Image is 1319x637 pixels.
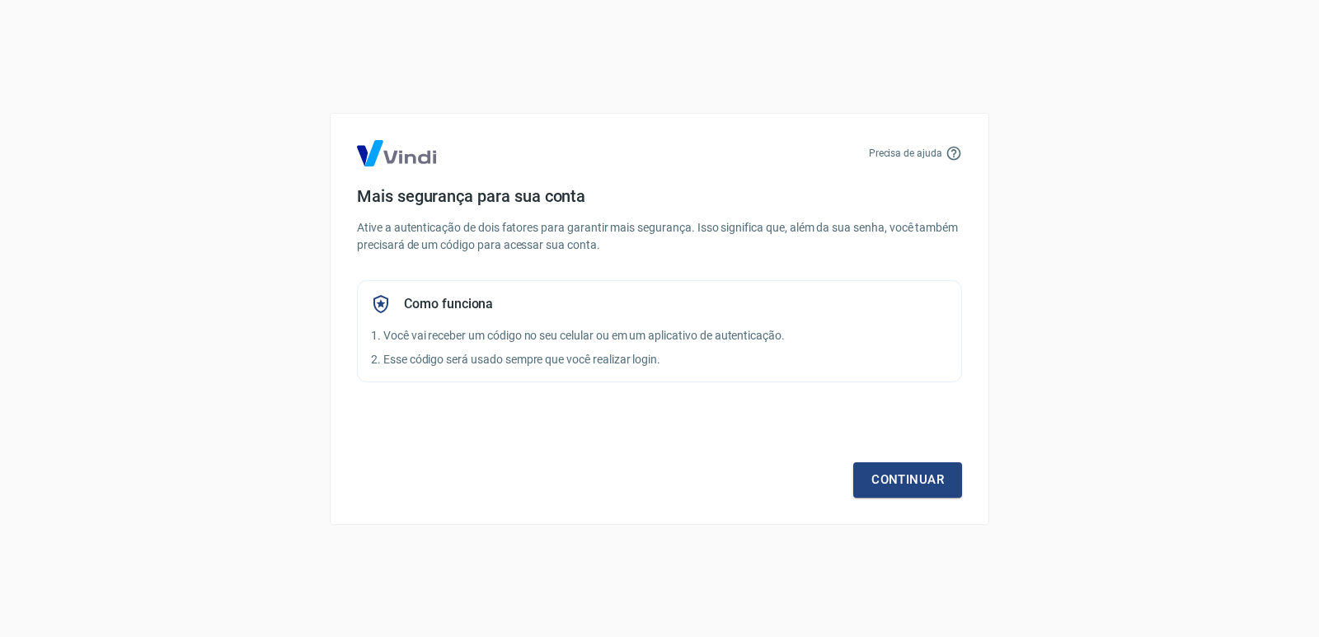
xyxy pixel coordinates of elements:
h4: Mais segurança para sua conta [357,186,962,206]
img: Logo Vind [357,140,436,166]
p: 1. Você vai receber um código no seu celular ou em um aplicativo de autenticação. [371,327,948,344]
p: Precisa de ajuda [869,146,942,161]
h5: Como funciona [404,296,493,312]
a: Continuar [853,462,962,497]
p: 2. Esse código será usado sempre que você realizar login. [371,351,948,368]
p: Ative a autenticação de dois fatores para garantir mais segurança. Isso significa que, além da su... [357,219,962,254]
